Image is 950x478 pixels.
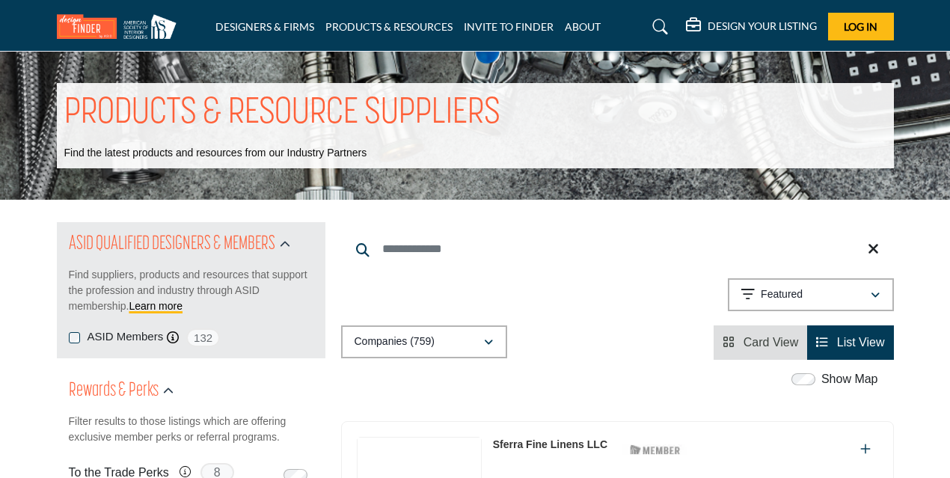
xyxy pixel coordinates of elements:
img: Site Logo [57,14,184,39]
span: Card View [744,336,799,349]
h2: ASID QUALIFIED DESIGNERS & MEMBERS [69,231,275,258]
a: PRODUCTS & RESOURCES [325,20,453,33]
li: List View [807,325,893,360]
p: Find suppliers, products and resources that support the profession and industry through ASID memb... [69,267,313,314]
h1: PRODUCTS & RESOURCE SUPPLIERS [64,91,500,137]
p: Sferra Fine Linens LLC [493,437,607,453]
a: INVITE TO FINDER [464,20,554,33]
p: Featured [761,287,803,302]
a: DESIGNERS & FIRMS [215,20,314,33]
span: Log In [844,20,877,33]
a: View Card [723,336,798,349]
a: Add To List [860,443,871,456]
li: Card View [714,325,807,360]
button: Companies (759) [341,325,507,358]
a: View List [816,336,884,349]
p: Companies (759) [355,334,435,349]
span: List View [837,336,885,349]
button: Log In [828,13,894,40]
span: 132 [186,328,220,347]
label: ASID Members [88,328,164,346]
div: DESIGN YOUR LISTING [686,18,817,36]
p: Filter results to those listings which are offering exclusive member perks or referral programs. [69,414,313,445]
a: Learn more [129,300,183,312]
a: ABOUT [565,20,601,33]
h5: DESIGN YOUR LISTING [708,19,817,33]
a: Sferra Fine Linens LLC [493,438,607,450]
input: ASID Members checkbox [69,332,80,343]
label: Show Map [821,370,878,388]
p: Find the latest products and resources from our Industry Partners [64,146,367,161]
img: ASID Members Badge Icon [622,441,689,459]
input: Search Keyword [341,231,894,267]
button: Featured [728,278,894,311]
a: Search [638,15,678,39]
h2: Rewards & Perks [69,378,159,405]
